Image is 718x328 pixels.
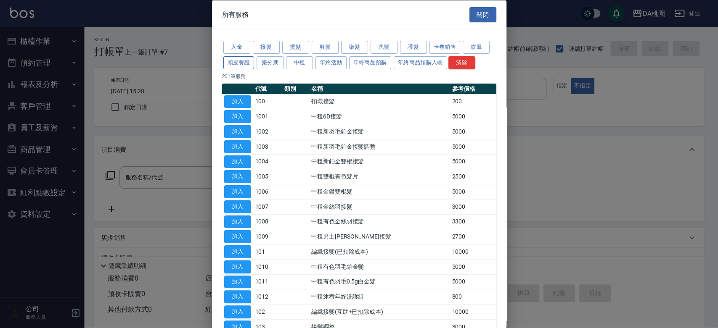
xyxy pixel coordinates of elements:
td: 1011 [253,274,283,289]
button: 加入 [224,140,251,153]
button: 中租 [286,56,313,69]
td: 1007 [253,199,283,214]
button: 加入 [224,200,251,213]
button: 燙髮 [282,41,309,54]
td: 編織接髮(已扣除成本) [309,244,450,259]
button: 卡卷銷售 [429,41,461,54]
td: 1003 [253,139,283,154]
button: 加入 [224,305,251,318]
button: 加入 [224,110,251,123]
td: 中租6D接髮 [309,109,450,124]
td: 5000 [450,109,496,124]
td: 1001 [253,109,283,124]
td: 2500 [450,169,496,184]
button: 加入 [224,185,251,198]
button: 加入 [224,290,251,303]
td: 中租有色羽毛鉑金髮 [309,259,450,274]
button: 清除 [448,56,475,69]
td: 5000 [450,124,496,139]
td: 中租新羽毛鉑金接髮調整 [309,139,450,154]
button: 頭皮養護 [223,56,254,69]
button: 加入 [224,170,251,183]
td: 1008 [253,214,283,229]
td: 中租有色羽毛0.5g白金髮 [309,274,450,289]
td: 1002 [253,124,283,139]
button: 加入 [224,245,251,258]
button: 吹風 [463,41,490,54]
td: 100 [253,94,283,109]
button: 接髮 [253,41,280,54]
td: 1006 [253,184,283,199]
td: 中租男士[PERSON_NAME]接髮 [309,229,450,244]
td: 5000 [450,184,496,199]
button: 年終商品預購入帳 [394,56,447,69]
td: 中租金絲羽接髮 [309,199,450,214]
td: 101 [253,244,283,259]
td: 1004 [253,154,283,169]
td: 200 [450,94,496,109]
td: 中租新羽毛鉑金接髮 [309,124,450,139]
button: 洗髮 [371,41,397,54]
td: 3000 [450,199,496,214]
p: 201 筆服務 [222,72,496,80]
td: 中租沐宥年終洗護組 [309,289,450,304]
button: 加入 [224,125,251,138]
td: 中租新鉑金雙棍接髮 [309,154,450,169]
td: 1009 [253,229,283,244]
button: 加入 [224,155,251,168]
td: 1010 [253,259,283,274]
th: 代號 [253,83,283,94]
button: 加入 [224,95,251,108]
td: 1005 [253,169,283,184]
button: 加入 [224,275,251,288]
th: 類別 [282,83,309,94]
td: 1012 [253,289,283,304]
span: 所有服務 [222,10,249,18]
td: 5000 [450,259,496,274]
button: 加入 [224,260,251,273]
td: 中租雙棍有色髮片 [309,169,450,184]
button: 入金 [223,41,250,54]
th: 參考價格 [450,83,496,94]
button: 年終活動 [315,56,347,69]
button: 加入 [224,215,251,228]
button: 樂分期 [257,56,283,69]
td: 2700 [450,229,496,244]
td: 5000 [450,274,496,289]
button: 加入 [224,230,251,243]
td: 編織接髮(互助+已扣除成本) [309,304,450,319]
td: 中租金鑽雙棍髮 [309,184,450,199]
th: 名稱 [309,83,450,94]
td: 102 [253,304,283,319]
button: 剪髮 [312,41,339,54]
button: 關閉 [469,7,496,22]
td: 扣環接髮 [309,94,450,109]
td: 中租有色金絲羽接髮 [309,214,450,229]
td: 10000 [450,304,496,319]
button: 染髮 [341,41,368,54]
td: 800 [450,289,496,304]
button: 護髮 [400,41,427,54]
td: 10000 [450,244,496,259]
td: 5000 [450,154,496,169]
td: 3300 [450,214,496,229]
td: 5000 [450,139,496,154]
button: 年終商品預購 [349,56,391,69]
